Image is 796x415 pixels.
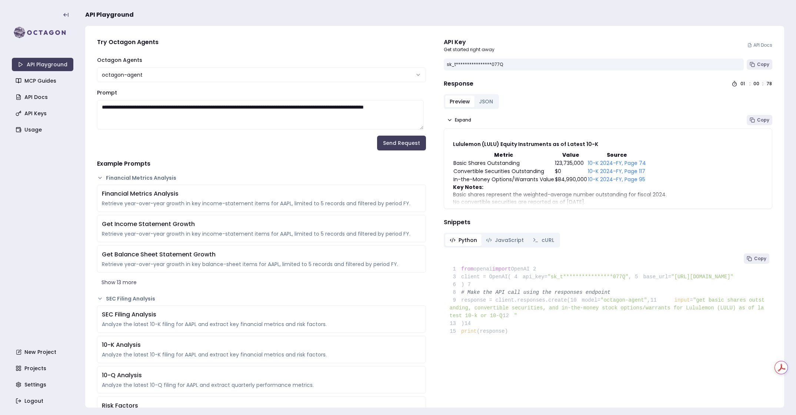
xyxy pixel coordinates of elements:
[445,96,474,107] button: Preview
[757,117,769,123] span: Copy
[690,297,693,303] span: =
[453,167,554,175] td: Convertible Securities Outstanding
[453,140,763,148] h3: Lululemon (LULU) Equity Instruments as of Latest 10-K
[97,174,426,182] button: Financial Metrics Analysis
[12,25,73,40] img: logo-rect-yK7x_WSZ.svg
[600,297,647,303] span: "octagon-agent"
[13,90,74,104] a: API Docs
[530,265,542,273] span: 2
[450,265,462,273] span: 1
[97,295,426,302] button: SEC Filing Analysis
[753,81,759,87] div: 00
[97,38,426,47] h4: Try Octagon Agents
[607,151,627,159] strong: Source
[511,273,523,281] span: 4
[643,274,671,280] span: base_url=
[744,253,769,264] button: Copy
[13,378,74,391] a: Settings
[495,236,524,244] span: JavaScript
[102,230,421,238] div: Retrieve year-over-year growth in key income-statement items for AAPL, limited to 5 records and f...
[102,401,421,410] div: Risk Factors
[444,115,474,125] button: Expand
[740,81,746,87] div: 01
[461,266,474,272] span: from
[647,297,650,303] span: ,
[444,47,494,53] p: Get started right away
[747,59,772,70] button: Copy
[102,220,421,229] div: Get Income Statement Growth
[675,297,690,303] span: input
[650,296,662,304] span: 11
[102,321,421,328] div: Analyze the latest 10-K filing for AAPL and extract key financial metrics and risk factors.
[377,136,426,150] button: Send Request
[514,313,517,319] span: "
[464,281,476,289] span: 7
[762,81,763,87] div: :
[453,191,763,198] li: Basic shares represent the weighted-average number outstanding for fiscal 2024.
[554,159,587,167] td: 123,735,000
[450,297,570,303] span: response = client.responses.create(
[444,79,473,88] h4: Response
[554,175,587,183] td: $84,990,000
[450,289,462,296] span: 8
[102,381,421,389] div: Analyze the latest 10-Q filing for AAPL and extract quarterly performance metrics.
[450,274,511,280] span: client = OpenAI(
[102,189,421,198] div: Financial Metrics Analysis
[502,312,514,320] span: 12
[97,89,117,96] label: Prompt
[461,289,610,295] span: # Make the API call using the responses endpoint
[511,266,529,272] span: OpenAI
[477,328,508,334] span: (response)
[13,394,74,408] a: Logout
[13,74,74,87] a: MCP Guides
[464,320,476,328] span: 14
[102,200,421,207] div: Retrieve year-over-year growth in key income-statement items for AAPL, limited to 5 records and f...
[450,282,464,288] span: )
[13,345,74,359] a: New Project
[450,297,765,319] span: "get basic shares outstanding, convertible securities, and in-the-money stock options/warrants fo...
[459,236,477,244] span: Python
[570,296,582,304] span: 10
[588,167,645,175] a: 10-K 2024-FY, Page 117
[85,10,134,19] span: API Playground
[102,371,421,380] div: 10-Q Analysis
[542,236,554,244] span: cURL
[444,38,494,47] div: API Key
[12,58,73,71] a: API Playground
[102,260,421,268] div: Retrieve year-over-year growth in key balance-sheet items for AAPL, limited to 5 records and filt...
[102,351,421,358] div: Analyze the latest 10-K filing for AAPL and extract key financial metrics and risk factors.
[671,274,733,280] span: "[URL][DOMAIN_NAME]"
[474,266,492,272] span: openai
[450,320,462,328] span: 13
[747,42,772,48] a: API Docs
[450,273,462,281] span: 3
[455,117,471,123] span: Expand
[474,96,497,107] button: JSON
[13,123,74,136] a: Usage
[754,256,766,262] span: Copy
[492,266,511,272] span: import
[757,62,769,67] span: Copy
[494,151,513,159] strong: Metric
[588,159,646,167] a: 10-K 2024-FY, Page 74
[102,250,421,259] div: Get Balance Sheet Statement Growth
[554,167,587,175] td: $0
[97,276,426,289] button: Show 13 more
[453,175,554,183] td: In-the-Money Options/Warrants Value
[632,273,643,281] span: 5
[450,328,462,335] span: 15
[629,274,632,280] span: ,
[450,296,462,304] span: 9
[453,183,483,191] strong: Key Notes:
[453,159,554,167] td: Basic Shares Outstanding
[102,310,421,319] div: SEC Filing Analysis
[102,341,421,349] div: 10-K Analysis
[13,362,74,375] a: Projects
[453,198,763,206] li: No convertible securities are reported as of [DATE].
[461,328,477,334] span: print
[450,321,464,326] span: )
[749,81,750,87] div: :
[444,218,773,227] h4: Snippets
[97,159,426,168] h4: Example Prompts
[588,176,645,183] a: 10-K 2024-FY, Page 95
